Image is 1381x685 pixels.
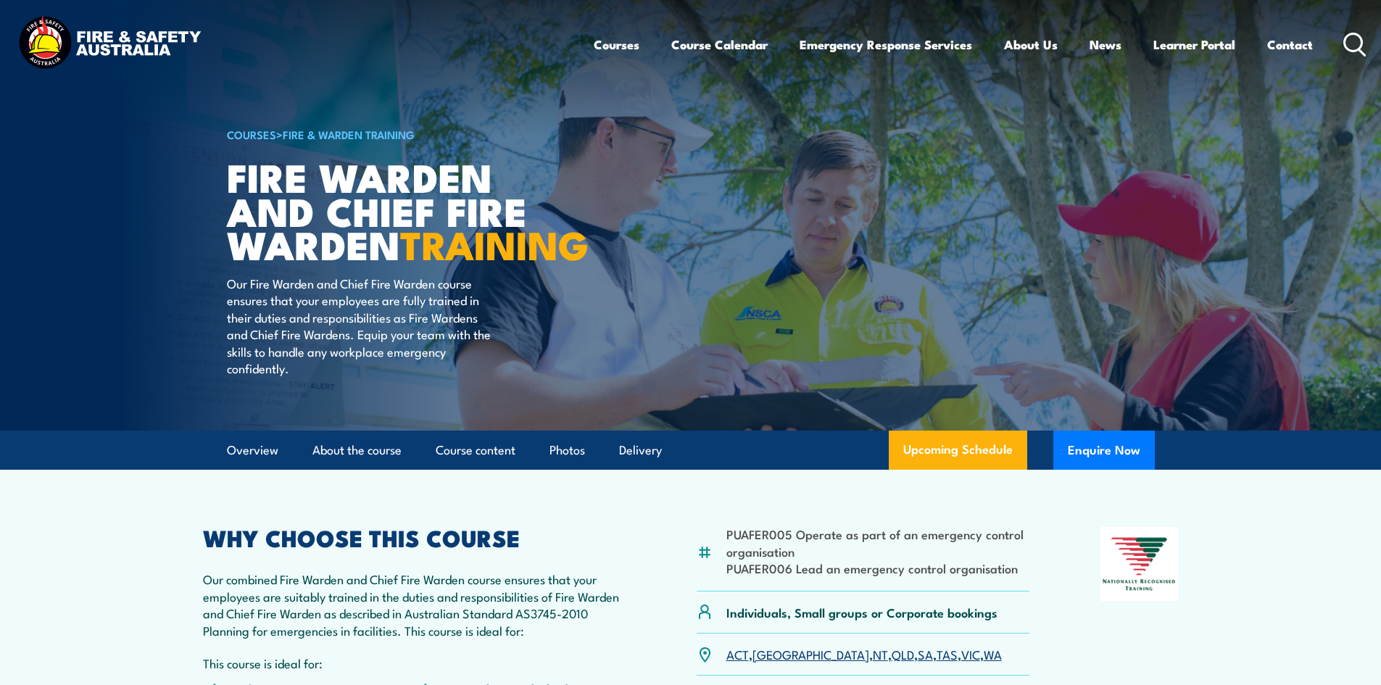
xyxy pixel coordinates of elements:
[671,25,768,64] a: Course Calendar
[1090,25,1121,64] a: News
[726,560,1030,576] li: PUAFER006 Lead an emergency control organisation
[984,645,1002,663] a: WA
[873,645,888,663] a: NT
[726,604,998,620] p: Individuals, Small groups or Corporate bookings
[889,431,1027,470] a: Upcoming Schedule
[726,645,749,663] a: ACT
[800,25,972,64] a: Emergency Response Services
[918,645,933,663] a: SA
[227,275,492,376] p: Our Fire Warden and Chief Fire Warden course ensures that your employees are fully trained in the...
[203,527,626,547] h2: WHY CHOOSE THIS COURSE
[227,431,278,470] a: Overview
[1153,25,1235,64] a: Learner Portal
[550,431,585,470] a: Photos
[436,431,515,470] a: Course content
[961,645,980,663] a: VIC
[227,126,276,142] a: COURSES
[227,125,585,143] h6: >
[1100,527,1179,601] img: Nationally Recognised Training logo.
[937,645,958,663] a: TAS
[619,431,662,470] a: Delivery
[752,645,869,663] a: [GEOGRAPHIC_DATA]
[892,645,914,663] a: QLD
[726,526,1030,560] li: PUAFER005 Operate as part of an emergency control organisation
[1053,431,1155,470] button: Enquire Now
[1004,25,1058,64] a: About Us
[594,25,639,64] a: Courses
[203,570,626,639] p: Our combined Fire Warden and Chief Fire Warden course ensures that your employees are suitably tr...
[283,126,415,142] a: Fire & Warden Training
[400,213,589,273] strong: TRAINING
[312,431,402,470] a: About the course
[726,646,1002,663] p: , , , , , , ,
[227,159,585,261] h1: Fire Warden and Chief Fire Warden
[203,655,626,671] p: This course is ideal for:
[1267,25,1313,64] a: Contact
